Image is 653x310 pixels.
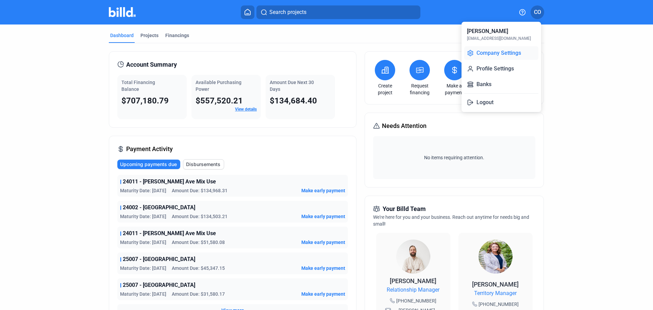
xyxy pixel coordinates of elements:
[464,78,538,91] button: Banks
[467,35,531,42] div: [EMAIL_ADDRESS][DOMAIN_NAME]
[464,62,538,76] button: Profile Settings
[464,46,538,60] button: Company Settings
[464,96,538,109] button: Logout
[467,27,508,35] div: [PERSON_NAME]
